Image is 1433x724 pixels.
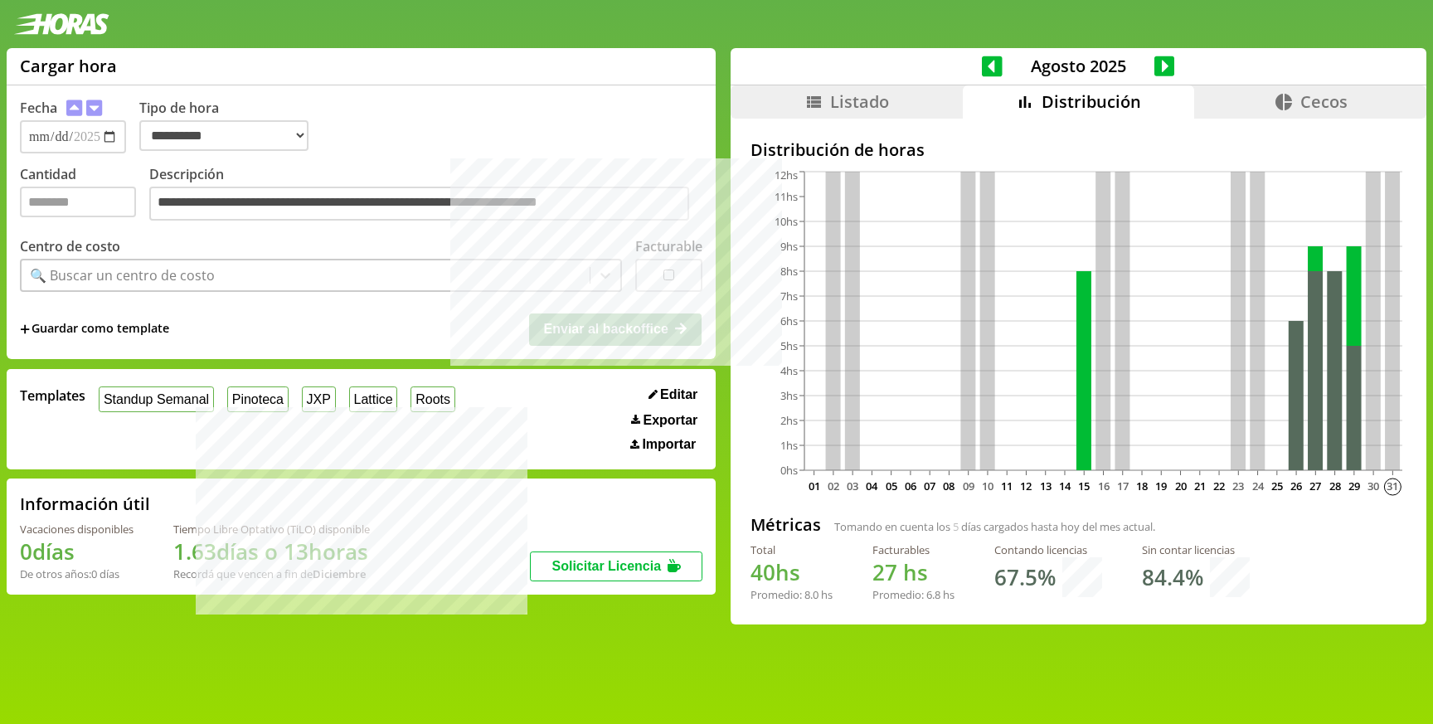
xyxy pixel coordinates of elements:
[780,289,798,304] tspan: 7hs
[20,187,136,217] input: Cantidad
[13,13,109,35] img: logotipo
[1097,479,1109,493] text: 16
[1194,479,1206,493] text: 21
[349,386,398,412] button: Lattice
[99,386,214,412] button: Standup Semanal
[1078,479,1090,493] text: 15
[830,90,889,113] span: Listado
[1142,542,1250,557] div: Sin contar licencias
[644,413,698,428] span: Exportar
[149,187,689,221] textarea: Descripción
[173,566,370,581] div: Recordá que vencen a fin de
[20,165,149,226] label: Cantidad
[1003,55,1154,77] span: Agosto 2025
[963,479,974,493] text: 09
[635,237,702,255] label: Facturable
[926,587,940,602] span: 6.8
[20,320,169,338] span: +Guardar como template
[751,557,775,587] span: 40
[1300,90,1348,113] span: Cecos
[780,338,798,353] tspan: 5hs
[530,552,702,581] button: Solicitar Licencia
[30,266,215,284] div: 🔍 Buscar un centro de costo
[1174,479,1186,493] text: 20
[1251,479,1264,493] text: 24
[780,313,798,328] tspan: 6hs
[886,479,897,493] text: 05
[780,264,798,279] tspan: 8hs
[20,99,57,117] label: Fecha
[751,513,821,536] h2: Métricas
[1142,562,1203,592] h1: 84.4 %
[1387,479,1398,493] text: 31
[302,386,336,412] button: JXP
[644,386,703,403] button: Editar
[551,559,661,573] span: Solicitar Licencia
[642,437,696,452] span: Importar
[834,519,1155,534] span: Tomando en cuenta los días cargados hasta hoy del mes actual.
[775,189,798,204] tspan: 11hs
[227,386,289,412] button: Pinoteca
[804,587,819,602] span: 8.0
[943,479,955,493] text: 08
[1232,479,1244,493] text: 23
[780,438,798,453] tspan: 1hs
[872,587,955,602] div: Promedio: hs
[780,463,798,478] tspan: 0hs
[780,413,798,428] tspan: 2hs
[994,562,1056,592] h1: 67.5 %
[1348,479,1360,493] text: 29
[780,388,798,403] tspan: 3hs
[751,587,833,602] div: Promedio: hs
[20,237,120,255] label: Centro de costo
[809,479,820,493] text: 01
[20,320,30,338] span: +
[410,386,454,412] button: Roots
[20,493,150,515] h2: Información útil
[149,165,702,226] label: Descripción
[828,479,839,493] text: 02
[1155,479,1167,493] text: 19
[1213,479,1225,493] text: 22
[1271,479,1283,493] text: 25
[1020,479,1032,493] text: 12
[1309,479,1321,493] text: 27
[1001,479,1013,493] text: 11
[905,479,916,493] text: 06
[1059,479,1071,493] text: 14
[1329,479,1340,493] text: 28
[847,479,858,493] text: 03
[780,363,798,378] tspan: 4hs
[660,387,697,402] span: Editar
[1117,479,1129,493] text: 17
[139,120,308,151] select: Tipo de hora
[20,566,134,581] div: De otros años: 0 días
[872,557,955,587] h1: hs
[751,542,833,557] div: Total
[982,479,993,493] text: 10
[1042,90,1141,113] span: Distribución
[1367,479,1379,493] text: 30
[751,138,1406,161] h2: Distribución de horas
[775,168,798,182] tspan: 12hs
[173,537,370,566] h1: 1.63 días o 13 horas
[20,537,134,566] h1: 0 días
[872,542,955,557] div: Facturables
[953,519,959,534] span: 5
[20,55,117,77] h1: Cargar hora
[626,412,702,429] button: Exportar
[313,566,366,581] b: Diciembre
[1040,479,1052,493] text: 13
[994,542,1102,557] div: Contando licencias
[780,239,798,254] tspan: 9hs
[139,99,322,153] label: Tipo de hora
[751,557,833,587] h1: hs
[924,479,935,493] text: 07
[872,557,897,587] span: 27
[866,479,878,493] text: 04
[1136,479,1148,493] text: 18
[1290,479,1302,493] text: 26
[20,522,134,537] div: Vacaciones disponibles
[20,386,85,405] span: Templates
[775,214,798,229] tspan: 10hs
